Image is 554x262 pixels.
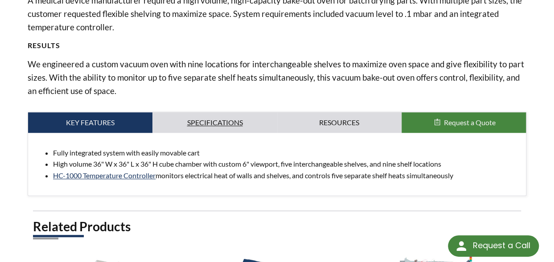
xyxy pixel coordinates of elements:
[448,235,539,257] div: Request a Call
[454,239,468,253] img: round button
[277,112,402,133] a: Resources
[402,112,526,133] button: Request a Quote
[444,118,496,127] span: Request a Quote
[472,235,530,256] div: Request a Call
[28,57,526,98] p: We engineered a custom vacuum oven with nine locations for interchangeable shelves to maximize ov...
[53,158,519,170] li: High volume 36" W x 36" L x 36" H cube chamber with custom 6" viewport, five interchangeable shel...
[28,41,526,50] h4: Results
[33,218,521,235] h2: Related Products
[28,112,152,133] a: Key Features
[53,147,519,159] li: Fully integrated system with easily movable cart
[53,170,519,181] li: monitors electrical heat of walls and shelves, and controls five separate shelf heats simultaneously
[152,112,277,133] a: Specifications
[53,171,156,180] a: HC-1000 Temperature Controller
